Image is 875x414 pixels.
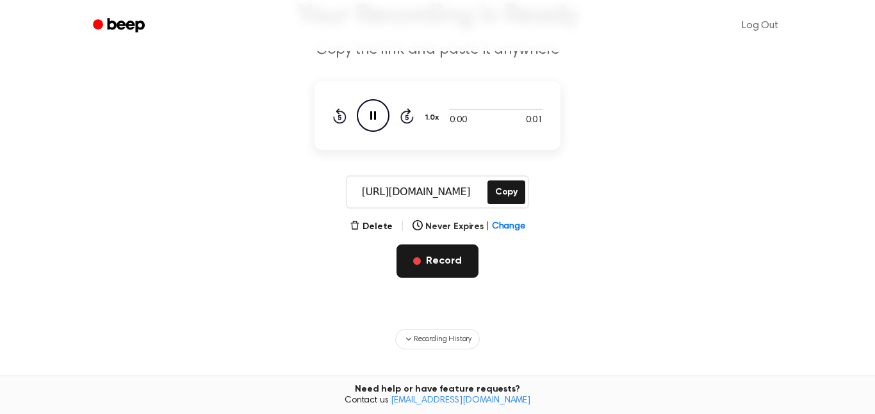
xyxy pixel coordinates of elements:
[397,244,478,278] button: Record
[400,219,405,234] span: |
[413,220,525,234] button: Never Expires|Change
[391,396,530,405] a: [EMAIL_ADDRESS][DOMAIN_NAME]
[450,114,466,127] span: 0:00
[486,220,489,234] span: |
[729,10,791,41] a: Log Out
[84,13,156,38] a: Beep
[492,220,525,234] span: Change
[424,107,443,129] button: 1.0x
[350,220,393,234] button: Delete
[414,333,471,345] span: Recording History
[487,180,525,204] button: Copy
[8,395,867,407] span: Contact us
[526,114,543,127] span: 0:01
[395,329,480,349] button: Recording History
